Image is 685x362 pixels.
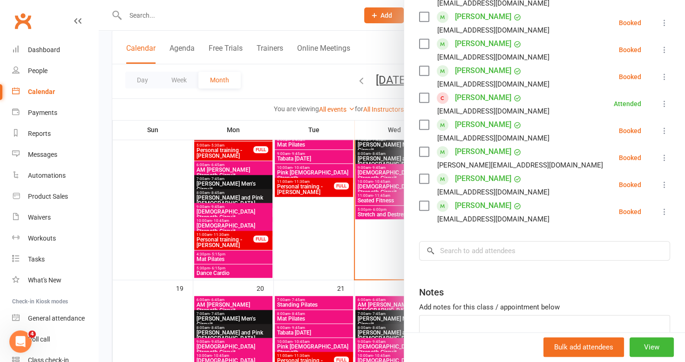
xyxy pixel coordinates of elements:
a: [PERSON_NAME] [455,198,511,213]
a: People [12,60,98,81]
div: Booked [619,20,641,26]
div: Messages [28,151,57,158]
a: Messages [12,144,98,165]
div: Product Sales [28,193,68,200]
div: [EMAIL_ADDRESS][DOMAIN_NAME] [437,24,549,36]
a: Workouts [12,228,98,249]
a: What's New [12,270,98,291]
a: Waivers [12,207,98,228]
div: [PERSON_NAME][EMAIL_ADDRESS][DOMAIN_NAME] [437,159,603,171]
div: Booked [619,208,641,215]
div: Automations [28,172,66,179]
div: Calendar [28,88,55,95]
a: Tasks [12,249,98,270]
div: General attendance [28,315,85,322]
div: [EMAIL_ADDRESS][DOMAIN_NAME] [437,51,549,63]
div: Workouts [28,235,56,242]
div: [EMAIL_ADDRESS][DOMAIN_NAME] [437,213,549,225]
a: Dashboard [12,40,98,60]
a: Reports [12,123,98,144]
div: What's New [28,276,61,284]
iframe: Intercom live chat [9,330,32,353]
div: Waivers [28,214,51,221]
div: Reports [28,130,51,137]
a: [PERSON_NAME] [455,144,511,159]
div: Payments [28,109,57,116]
a: [PERSON_NAME] [455,36,511,51]
a: Product Sales [12,186,98,207]
div: Booked [619,74,641,80]
div: [EMAIL_ADDRESS][DOMAIN_NAME] [437,105,549,117]
div: [EMAIL_ADDRESS][DOMAIN_NAME] [437,132,549,144]
button: View [630,338,674,357]
span: 4 [28,330,36,338]
a: [PERSON_NAME] [455,63,511,78]
a: [PERSON_NAME] [455,171,511,186]
div: Booked [619,127,641,134]
input: Search to add attendees [419,241,670,261]
button: Bulk add attendees [543,338,624,357]
a: General attendance kiosk mode [12,308,98,329]
a: Automations [12,165,98,186]
a: Roll call [12,329,98,350]
a: [PERSON_NAME] [455,90,511,105]
a: Calendar [12,81,98,102]
div: Dashboard [28,46,60,54]
a: [PERSON_NAME] [455,117,511,132]
div: Roll call [28,335,50,343]
div: Notes [419,286,444,299]
a: [PERSON_NAME] [455,9,511,24]
a: Payments [12,102,98,123]
div: [EMAIL_ADDRESS][DOMAIN_NAME] [437,186,549,198]
div: Booked [619,154,641,161]
div: People [28,67,47,74]
div: Booked [619,47,641,53]
div: [EMAIL_ADDRESS][DOMAIN_NAME] [437,78,549,90]
div: Attended [614,101,641,107]
div: Add notes for this class / appointment below [419,302,670,313]
div: Booked [619,181,641,188]
a: Clubworx [11,9,34,33]
div: Tasks [28,255,45,263]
